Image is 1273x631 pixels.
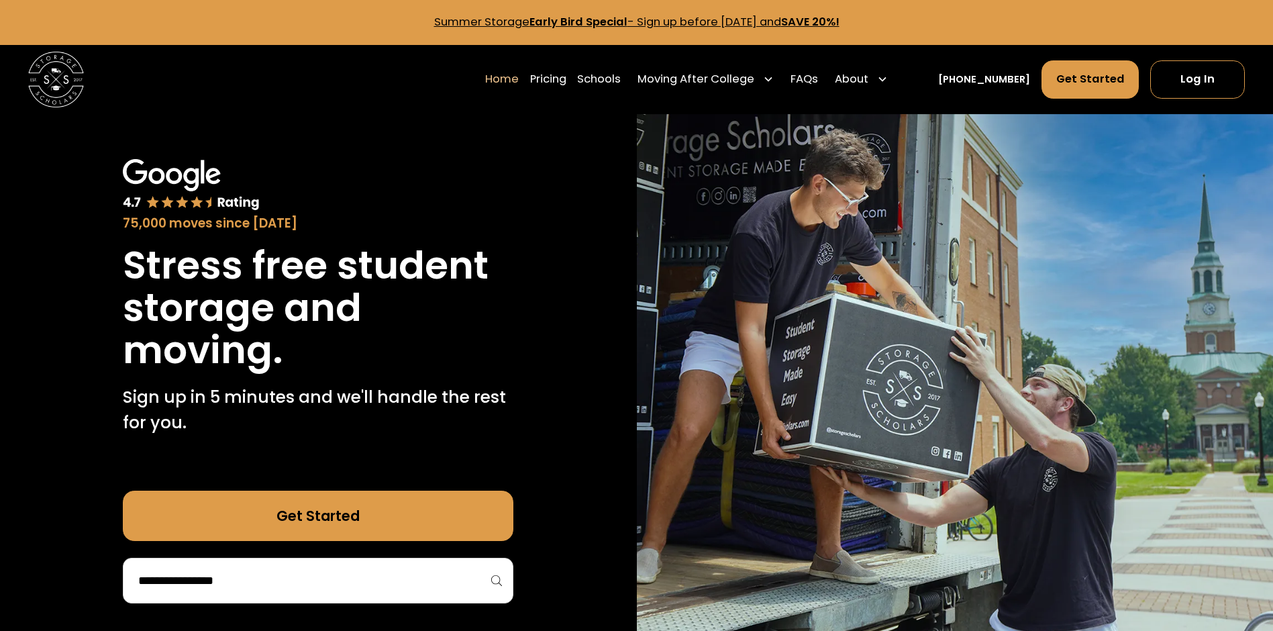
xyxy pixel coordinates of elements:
[1041,60,1139,98] a: Get Started
[123,385,513,435] p: Sign up in 5 minutes and we'll handle the rest for you.
[938,72,1030,87] a: [PHONE_NUMBER]
[577,60,621,99] a: Schools
[123,159,260,211] img: Google 4.7 star rating
[1150,60,1245,98] a: Log In
[835,71,868,88] div: About
[434,14,839,30] a: Summer StorageEarly Bird Special- Sign up before [DATE] andSAVE 20%!
[829,60,894,99] div: About
[781,14,839,30] strong: SAVE 20%!
[123,214,513,233] div: 75,000 moves since [DATE]
[791,60,818,99] a: FAQs
[123,244,513,371] h1: Stress free student storage and moving.
[530,60,566,99] a: Pricing
[632,60,780,99] div: Moving After College
[28,52,84,107] a: home
[485,60,519,99] a: Home
[529,14,627,30] strong: Early Bird Special
[638,71,754,88] div: Moving After College
[123,491,513,541] a: Get Started
[28,52,84,107] img: Storage Scholars main logo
